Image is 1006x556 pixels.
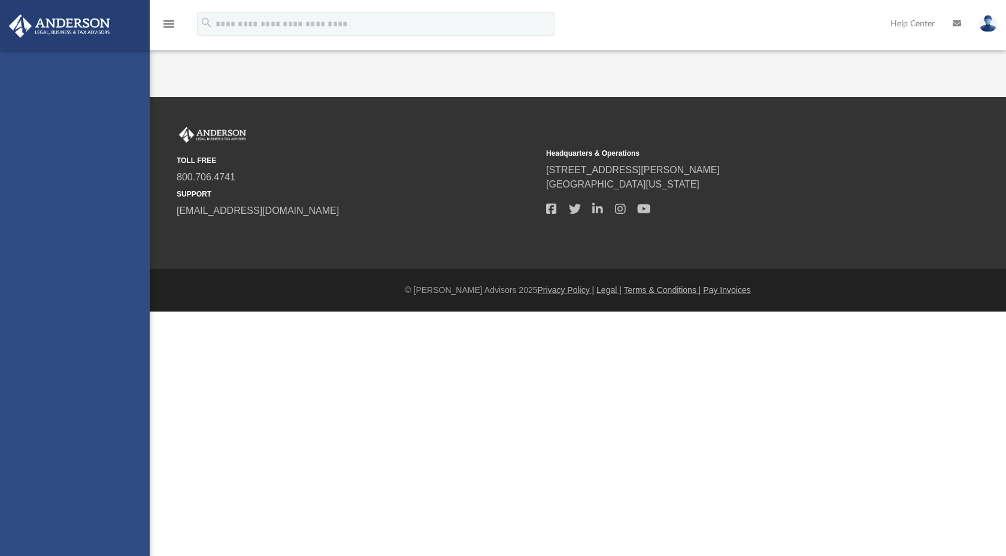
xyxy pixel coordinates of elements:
[546,179,699,189] a: [GEOGRAPHIC_DATA][US_STATE]
[200,16,213,29] i: search
[162,17,176,31] i: menu
[5,14,114,38] img: Anderson Advisors Platinum Portal
[162,23,176,31] a: menu
[177,127,249,143] img: Anderson Advisors Platinum Portal
[624,285,701,295] a: Terms & Conditions |
[177,189,538,200] small: SUPPORT
[177,172,235,182] a: 800.706.4741
[596,285,622,295] a: Legal |
[177,155,538,166] small: TOLL FREE
[546,148,907,159] small: Headquarters & Operations
[150,284,1006,297] div: © [PERSON_NAME] Advisors 2025
[979,15,997,32] img: User Pic
[703,285,750,295] a: Pay Invoices
[177,206,339,216] a: [EMAIL_ADDRESS][DOMAIN_NAME]
[538,285,595,295] a: Privacy Policy |
[546,165,720,175] a: [STREET_ADDRESS][PERSON_NAME]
